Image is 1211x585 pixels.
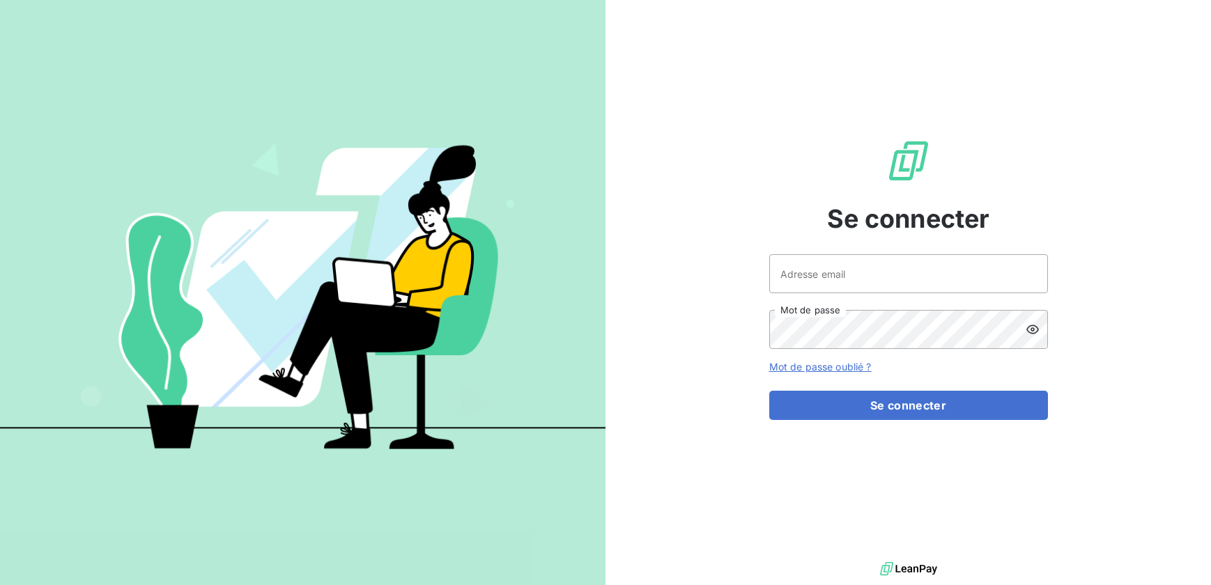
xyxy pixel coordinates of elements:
[769,254,1048,293] input: placeholder
[827,200,990,237] span: Se connecter
[886,139,931,183] img: Logo LeanPay
[769,391,1048,420] button: Se connecter
[880,559,937,579] img: logo
[769,361,872,373] a: Mot de passe oublié ?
